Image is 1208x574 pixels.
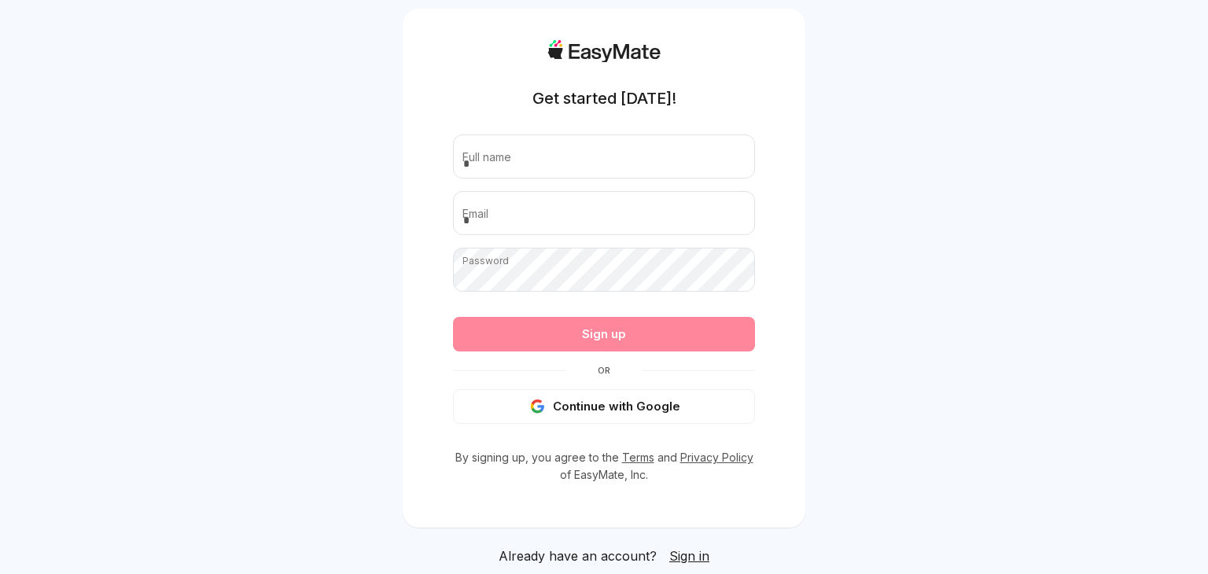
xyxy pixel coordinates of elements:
span: Or [566,364,642,377]
a: Sign in [669,546,709,565]
button: Continue with Google [453,389,755,424]
span: Sign in [669,548,709,564]
a: Terms [622,451,654,464]
h1: Get started [DATE]! [532,87,676,109]
a: Privacy Policy [680,451,753,464]
span: Already have an account? [499,546,657,565]
p: By signing up, you agree to the and of EasyMate, Inc. [453,449,755,484]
